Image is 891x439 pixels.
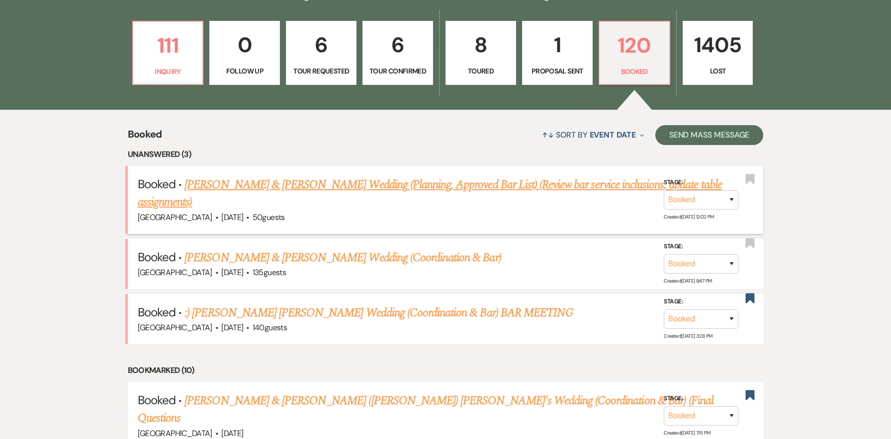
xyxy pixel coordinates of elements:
span: [GEOGRAPHIC_DATA] [138,267,212,278]
a: 120Booked [599,21,670,85]
p: Inquiry [139,66,197,77]
p: Lost [689,66,747,76]
label: Stage: [664,296,738,307]
label: Stage: [664,393,738,404]
p: 6 [369,28,427,62]
p: Tour Confirmed [369,66,427,76]
span: Booked [138,304,176,320]
span: [GEOGRAPHIC_DATA] [138,428,212,439]
a: [PERSON_NAME] & [PERSON_NAME] Wedding (Planning, Approved Bar List) (Review bar service inclusion... [138,176,722,212]
p: 120 [606,29,663,62]
span: Booked [138,176,176,192]
p: Tour Requested [292,66,350,76]
a: [PERSON_NAME] & [PERSON_NAME] ([PERSON_NAME]) [PERSON_NAME]'s Wedding (Coordination & Bar) (Final... [138,392,714,428]
span: Event Date [590,130,636,140]
span: 140 guests [253,322,287,333]
label: Stage: [664,177,738,188]
span: Booked [128,127,162,148]
button: Sort By Event Date [538,122,647,148]
span: [DATE] [221,322,243,333]
a: :) [PERSON_NAME] [PERSON_NAME] Wedding (Coordination & Bar) BAR MEETING [184,304,573,322]
p: 0 [216,28,273,62]
p: 8 [452,28,510,62]
p: 111 [139,29,197,62]
a: 111Inquiry [132,21,204,85]
span: Created: [DATE] 3:28 PM [664,333,712,339]
li: Unanswered (3) [128,148,764,161]
a: 8Toured [445,21,516,85]
span: Booked [138,249,176,265]
span: [DATE] [221,212,243,222]
p: Toured [452,66,510,76]
p: Booked [606,66,663,77]
span: [GEOGRAPHIC_DATA] [138,322,212,333]
span: [GEOGRAPHIC_DATA] [138,212,212,222]
li: Bookmarked (10) [128,364,764,377]
span: Booked [138,392,176,408]
p: Follow Up [216,66,273,76]
span: ↑↓ [542,130,554,140]
p: 6 [292,28,350,62]
p: 1 [529,28,586,62]
span: Created: [DATE] 12:02 PM [664,214,713,220]
button: Send Mass Message [655,125,764,145]
a: 6Tour Requested [286,21,356,85]
span: 50 guests [253,212,285,222]
span: Created: [DATE] 9:47 PM [664,278,712,284]
p: 1405 [689,28,747,62]
a: 1405Lost [683,21,753,85]
span: [DATE] [221,428,243,439]
span: Created: [DATE] 7:15 PM [664,429,710,436]
a: 0Follow Up [209,21,280,85]
span: [DATE] [221,267,243,278]
p: Proposal Sent [529,66,586,76]
span: 135 guests [253,267,286,278]
a: 1Proposal Sent [522,21,593,85]
a: 6Tour Confirmed [362,21,433,85]
a: [PERSON_NAME] & [PERSON_NAME] Wedding (Coordination & Bar) [184,249,501,267]
label: Stage: [664,241,738,252]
